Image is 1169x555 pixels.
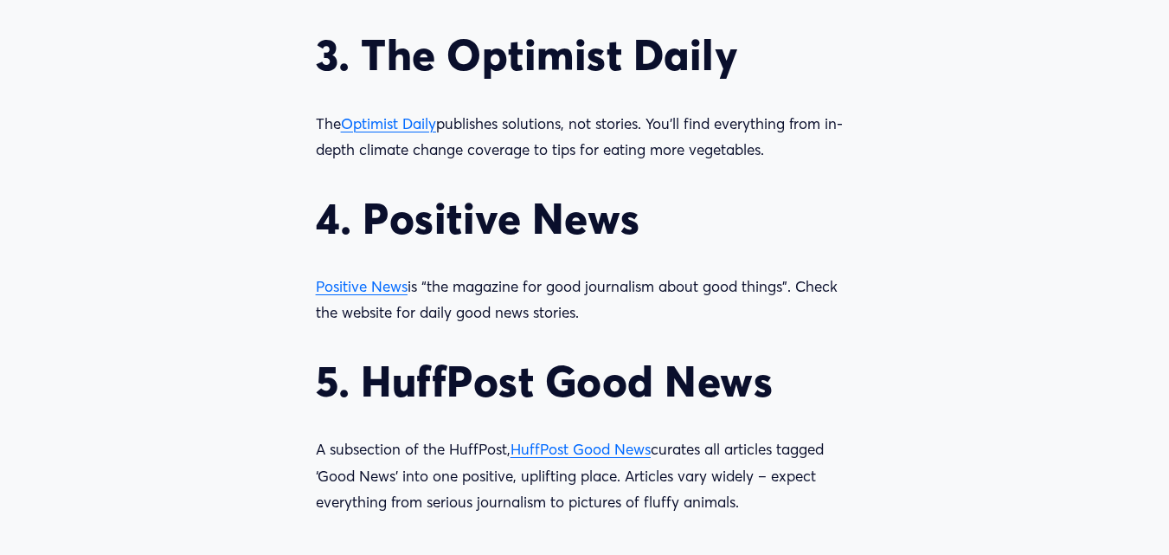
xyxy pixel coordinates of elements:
p: A subsection of the HuffPost, curates all articles tagged ‘Good News’ into one positive, upliftin... [316,436,853,516]
h2: 5. HuffPost Good News [316,356,853,407]
h2: 3. The Optimist Daily [316,29,853,81]
a: HuffPost Good News [511,440,651,458]
a: Optimist Daily [341,114,436,132]
h2: 4. Positive News [316,193,853,244]
p: The publishes solutions, not stories. You’ll find everything from in-depth climate change coverag... [316,111,853,164]
a: Positive News [316,277,408,295]
p: is “the magazine for good journalism about good things”. Check the website for daily good news st... [316,274,853,326]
